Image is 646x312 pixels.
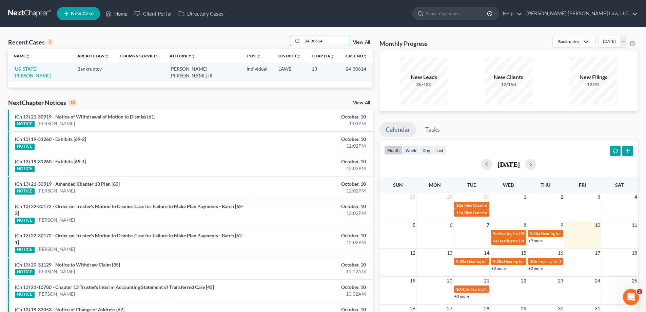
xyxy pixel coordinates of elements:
span: Sun [393,182,403,188]
span: 17 [594,249,601,257]
div: 12/92 [570,81,617,88]
span: 1 [523,193,527,201]
input: Search by name... [302,36,350,46]
div: NOTICE [15,166,35,172]
span: 25 [631,277,638,285]
span: Fri [579,182,586,188]
a: Directory Cases [175,7,227,20]
td: 24-30614 [340,62,373,82]
a: [PERSON_NAME] [37,120,75,127]
span: 9a [493,231,497,236]
a: (Ch 13) 20-31129 - Notice to Withdraw Claim [35] [15,262,120,268]
a: Attorneyunfold_more [170,53,195,58]
span: 2 [560,193,564,201]
span: Hearing for [PERSON_NAME] [541,231,594,236]
span: 9 [560,221,564,229]
div: 1:01PM [253,120,366,127]
a: Case Nounfold_more [346,53,367,58]
span: 22 [520,277,527,285]
span: Hearing for [PERSON_NAME] [469,287,522,292]
div: NOTICE [15,292,35,298]
div: October, 10 [253,203,366,210]
span: 30 [483,193,490,201]
a: [US_STATE][PERSON_NAME] [14,66,51,78]
span: 28 [409,193,416,201]
span: 12a [456,210,463,215]
span: 11 [631,221,638,229]
span: Thu [541,182,550,188]
span: 29 [446,193,453,201]
div: 12:02PM [253,143,366,149]
div: 12:02PM [253,239,366,246]
a: [PERSON_NAME] [37,246,75,253]
span: 13 [446,249,453,257]
a: [PERSON_NAME] [37,187,75,194]
div: October, 10 [253,136,366,143]
span: 5 [412,221,416,229]
button: week [403,146,419,155]
a: Typeunfold_more [247,53,261,58]
i: unfold_more [297,54,301,58]
a: (Ch 13) 21-30919 - Amended Chapter 13 Plan [60] [15,181,120,187]
div: 1 [47,39,53,45]
a: View All [353,40,370,45]
a: (Ch 13) 22-30172 - Order on Trustee's Motion to Dismiss Case for Failure to Make Plan Payments - ... [15,203,243,216]
a: View All [353,100,370,105]
div: October, 10 [253,284,366,291]
div: NOTICE [15,188,35,195]
a: +2 more [528,266,543,271]
a: Home [102,7,131,20]
span: 12a [456,203,463,208]
div: NOTICE [15,144,35,150]
span: 19 [409,277,416,285]
span: Filed Date for [PERSON_NAME] [464,203,520,208]
i: unfold_more [363,54,367,58]
span: New Case [71,11,94,16]
span: 7 [486,221,490,229]
span: Tue [467,182,476,188]
iframe: Intercom live chat [623,289,639,305]
div: 35/180 [400,81,448,88]
a: (Ch 13) 21-30919 - Notice of Withdrawal of Motion to Dismiss [61] [15,114,155,120]
div: 12:02PM [253,165,366,172]
a: (Ch 13) 19-31260 - Exhibits [69-1] [15,159,86,164]
span: Hearing for [US_STATE] Safety Association of Timbermen - Self I [467,259,579,264]
button: day [419,146,433,155]
div: October, 10 [253,113,366,120]
div: New Leads [400,73,448,81]
input: Search by name... [426,7,488,20]
a: Districtunfold_more [278,53,301,58]
div: 12:02PM [253,210,366,217]
i: unfold_more [105,54,109,58]
span: 21 [483,277,490,285]
span: 4 [634,193,638,201]
span: 10 [594,221,601,229]
a: +2 more [491,266,506,271]
span: 24 [594,277,601,285]
td: Individual [241,62,273,82]
div: 11:02AM [253,268,366,275]
td: Bankruptcy [72,62,114,82]
div: October, 10 [253,261,366,268]
a: [PERSON_NAME] [37,291,75,297]
span: 10a [530,259,537,264]
div: 10:02AM [253,291,366,297]
div: October, 10 [253,232,366,239]
div: NOTICE [15,247,35,253]
div: New Filings [570,73,617,81]
span: 6 [449,221,453,229]
button: list [433,146,446,155]
span: Hearing for [PERSON_NAME] [498,238,551,243]
span: 3 [597,193,601,201]
a: (Ch 13) 21-10780 - Chapter 13 Trustee's Interim Accounting Statement of Transferred Case [45] [15,284,214,290]
i: unfold_more [191,54,195,58]
div: Recent Cases [8,38,53,46]
button: month [384,146,403,155]
i: unfold_more [257,54,261,58]
span: Hearing for [PERSON_NAME] [537,259,590,264]
div: October, 10 [253,158,366,165]
a: Area of Lawunfold_more [77,53,109,58]
div: Bankruptcy [558,39,579,44]
a: [PERSON_NAME] [PERSON_NAME] Law, LLC [523,7,638,20]
a: +3 more [454,294,469,299]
